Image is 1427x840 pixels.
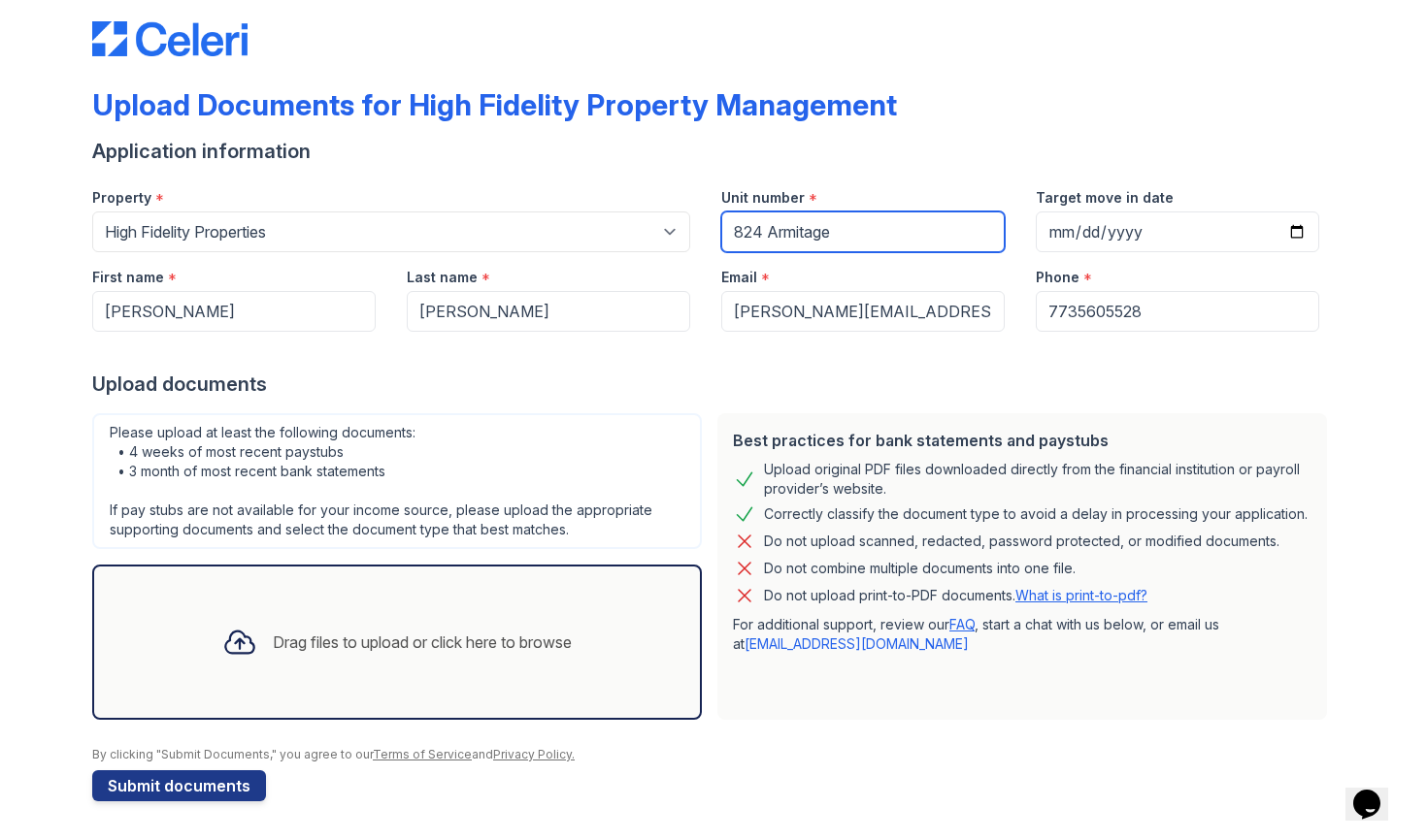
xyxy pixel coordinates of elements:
[1036,188,1174,208] label: Target move in date
[764,557,1076,580] div: Do not combine multiple documents into one file.
[273,630,572,654] div: Drag files to upload or click here to browse
[764,502,1308,526] div: Correctly classify the document type to avoid a delay in processing your application.
[92,21,248,56] img: CE_Logo_Blue-a8612792a0a2168367f1c8372b55b34899dd931a85d93a1a3d3e32e68fde9ad4.png
[92,371,1335,398] div: Upload documents
[733,429,1311,452] div: Best practices for bank statements and paystubs
[764,530,1279,553] div: Do not upload scanned, redacted, password protected, or modified documents.
[92,747,1335,762] div: By clicking "Submit Documents," you agree to our and
[92,188,151,208] label: Property
[1015,587,1147,603] a: What is print-to-pdf?
[733,615,1311,654] p: For additional support, review our , start a chat with us below, or email us at
[92,413,702,549] div: Please upload at least the following documents: • 4 weeks of most recent paystubs • 3 month of mo...
[764,460,1311,499] div: Upload original PDF files downloaded directly from the financial institution or payroll provider’...
[1036,268,1079,287] label: Phone
[949,616,975,632] a: FAQ
[92,268,164,287] label: First name
[92,770,266,801] button: Submit documents
[721,268,757,287] label: Email
[764,586,1147,605] p: Do not upload print-to-PDF documents.
[373,747,472,761] a: Terms of Service
[92,138,1335,165] div: Application information
[92,87,897,122] div: Upload Documents for High Fidelity Property Management
[407,268,478,287] label: Last name
[1345,762,1408,821] iframe: chat widget
[493,747,575,761] a: Privacy Policy.
[721,188,805,208] label: Unit number
[745,635,969,652] a: [EMAIL_ADDRESS][DOMAIN_NAME]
